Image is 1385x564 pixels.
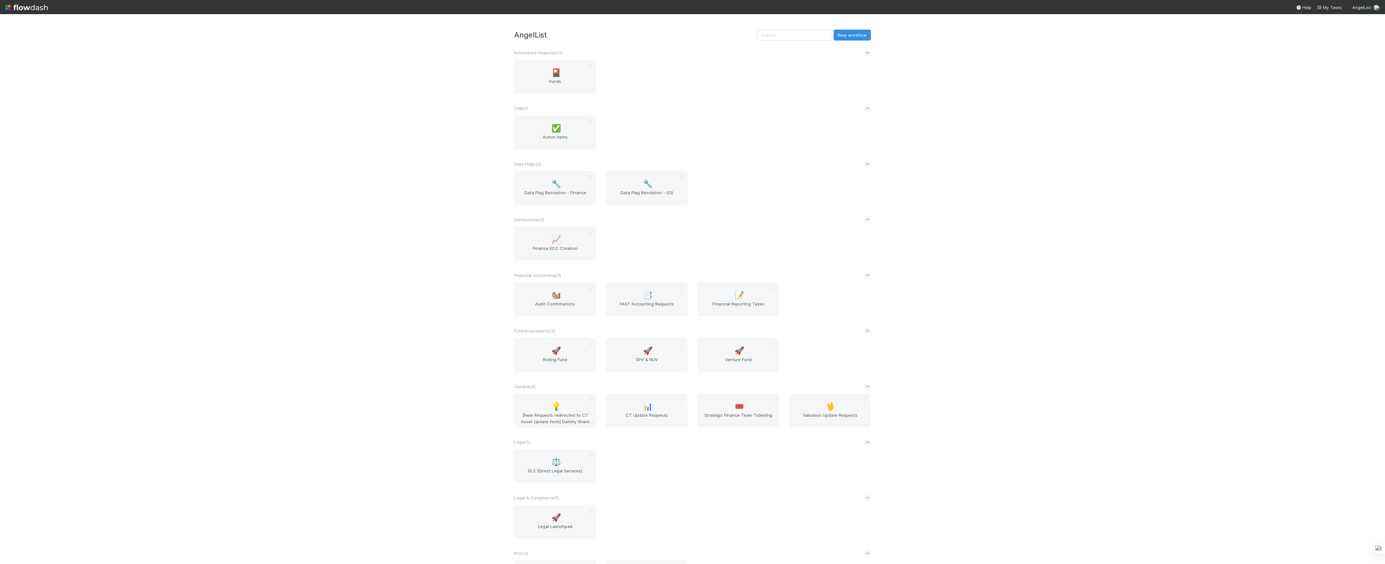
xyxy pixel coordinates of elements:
[608,189,685,202] span: Data Flag Resolution - IOS
[608,356,685,369] span: SPV & RUV
[826,402,836,411] span: 🖖
[551,180,561,188] span: 🔧
[514,50,562,55] span: Automated Financials ( 1 )
[514,394,596,427] a: 💡[New Requests redirected to CT Asset Update Form] Dummy Share Backlog Cleanup
[517,78,594,91] span: Funds
[606,282,688,316] a: 📑FAST Accounting Requests
[551,458,561,466] span: ⚖️
[514,106,528,111] span: CRM ( 1 )
[834,30,871,41] button: New workflow
[514,161,541,167] span: Data Flags ( 2 )
[514,282,596,316] a: 🐿️Audit Confirmations
[514,60,596,94] a: 🎴Funds
[517,523,594,536] span: Legal Launchpad
[700,412,777,425] span: Strategic Finance Team Ticketing
[643,347,653,355] span: 🚀
[514,505,596,539] a: 🚀Legal Launchpad
[551,124,561,132] span: ✅
[606,338,688,372] a: 🚀SPV & RUV
[643,402,653,411] span: 📊
[551,291,561,299] span: 🐿️
[514,495,559,500] span: Legal & Compliance ( 1 )
[514,338,596,372] a: 🚀Rolling Fund
[514,171,596,205] a: 🔧Data Flag Resolution - Finance
[643,180,653,188] span: 🔧
[606,394,688,427] a: 📊CT Update Requests
[697,338,779,372] a: 🚀Venture Fund
[735,291,744,299] span: 📝
[514,551,528,556] span: PCA ( 2 )
[514,217,544,222] span: Distributions ( 1 )
[514,449,596,483] a: ⚖️DLS (Direct Legal Services)
[517,301,594,314] span: Audit Confirmations
[643,291,653,299] span: 📑
[517,134,594,147] span: Action Items
[514,115,596,149] a: ✅Action Items
[517,245,594,258] span: Finance ECC Creation
[697,282,779,316] a: 📝Financial Reporting Tasks
[517,189,594,202] span: Data Flag Resolution - Finance
[514,227,596,260] a: 📈Finance ECC Creation
[1317,5,1342,10] span: My Tasks
[514,328,555,333] span: Fund Investments ( 3 )
[1373,5,1380,11] img: avatar_b6a6ccf4-6160-40f7-90da-56c3221167ae.png
[697,394,779,427] a: 🎟️Strategic Finance Team Ticketing
[514,440,530,445] span: Legal ( 1 )
[514,31,757,39] h3: AngelList
[789,394,871,427] a: 🖖Valuation Update Requests
[517,468,594,480] span: DLS (Direct Legal Services)
[5,2,48,13] img: logo-inverted-e16ddd16eac7371096b0.svg
[551,68,561,77] span: 🎴
[517,356,594,369] span: Rolling Fund
[700,301,777,314] span: Financial Reporting Tasks
[1296,4,1311,11] div: Help
[551,235,561,244] span: 📈
[757,30,831,41] input: Search...
[551,402,561,411] span: 💡
[514,273,561,278] span: Financial Accounting ( 3 )
[700,356,777,369] span: Venture Fund
[608,301,685,314] span: FAST Accounting Requests
[1317,4,1342,11] a: My Tasks
[1352,5,1371,10] span: AngelList
[551,514,561,522] span: 🚀
[735,347,744,355] span: 🚀
[791,412,868,425] span: Valuation Update Requests
[608,412,685,425] span: CT Update Requests
[735,402,744,411] span: 🎟️
[606,171,688,205] a: 🔧Data Flag Resolution - IOS
[514,384,536,389] span: General ( 4 )
[551,347,561,355] span: 🚀
[517,412,594,425] span: [New Requests redirected to CT Asset Update Form] Dummy Share Backlog Cleanup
